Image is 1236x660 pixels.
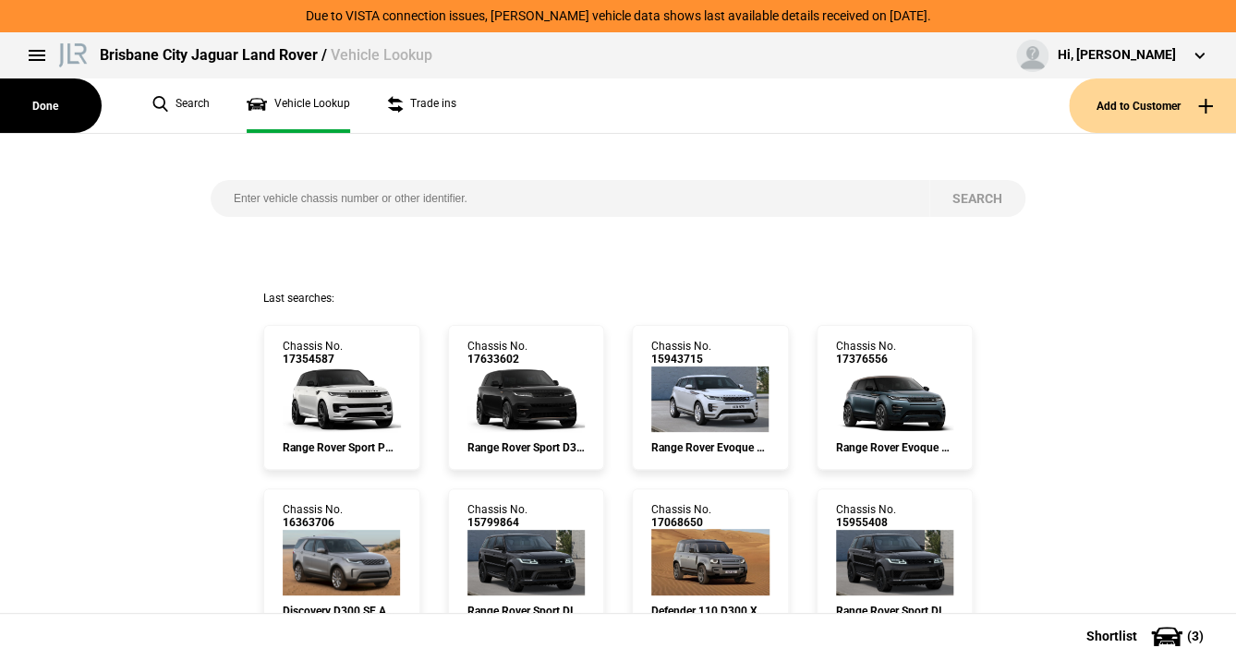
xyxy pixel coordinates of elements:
[651,605,769,618] div: Defender 110 D300 X-Dynamic SE 5-door AWD Auto 24M
[467,441,586,454] div: Range Rover Sport D300 Dynamic SE AWD Auto 24MY
[283,605,401,618] div: Discovery D300 SE AWD Auto 22MY
[467,605,586,618] div: Range Rover Sport DI6 221kW HSE Dynamic AWD Auto 2
[467,530,585,596] img: 15799864_ext.jpeg
[283,503,343,530] div: Chassis No.
[836,516,896,529] span: 15955408
[651,353,711,366] span: 15943715
[283,366,401,433] img: 17354587_ext.jpeg
[247,78,350,133] a: Vehicle Lookup
[1058,46,1176,65] div: Hi, [PERSON_NAME]
[467,503,527,530] div: Chassis No.
[100,45,432,66] div: Brisbane City Jaguar Land Rover /
[387,78,456,133] a: Trade ins
[651,340,711,366] div: Chassis No.
[651,441,769,454] div: Range Rover Evoque D200 R-Dynamic SE AWD Auto 21MY
[467,516,527,529] span: 15799864
[467,340,527,366] div: Chassis No.
[283,441,401,454] div: Range Rover Sport PHEV 460 Dynamic HSE AWD Auto 24
[211,180,929,217] input: Enter vehicle chassis number or other identifier.
[152,78,210,133] a: Search
[836,366,954,433] img: 17376556_ext.jpeg
[1069,78,1236,133] button: Add to Customer
[836,530,953,596] img: 15955408_ext.jpeg
[331,46,432,64] span: Vehicle Lookup
[283,340,343,366] div: Chassis No.
[651,366,769,433] img: 15943715_ext.jpeg
[283,353,343,366] span: 17354587
[283,516,343,529] span: 16363706
[651,503,711,530] div: Chassis No.
[836,441,954,454] div: Range Rover Evoque PHEV Autobiography AWD Auto 24M
[836,340,896,366] div: Chassis No.
[1187,630,1204,642] span: ( 3 )
[283,530,400,596] img: 16363706_ext.jpeg
[1059,613,1236,659] button: Shortlist(3)
[263,292,334,305] span: Last searches:
[836,503,896,530] div: Chassis No.
[836,605,954,618] div: Range Rover Sport DI6 221kW HSE AWD Auto 21.5MY
[836,353,896,366] span: 17376556
[55,40,91,67] img: landrover.png
[929,180,1025,217] button: Search
[467,366,586,433] img: 17633602_ext.jpeg
[651,516,711,529] span: 17068650
[651,529,769,595] img: 17068650_ext.jpeg
[467,353,527,366] span: 17633602
[1086,630,1137,642] span: Shortlist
